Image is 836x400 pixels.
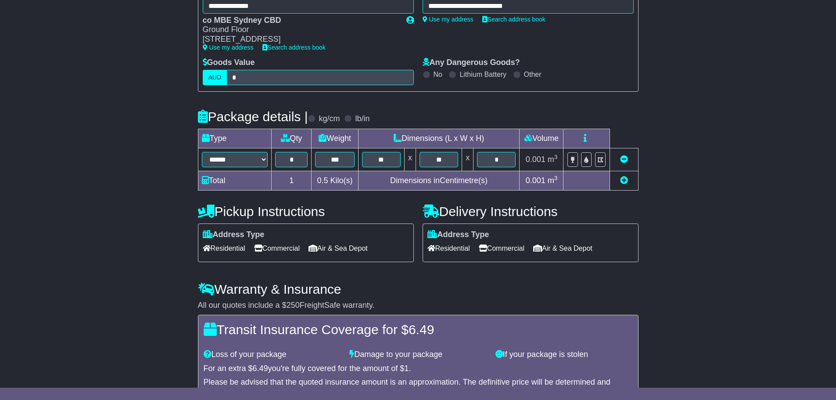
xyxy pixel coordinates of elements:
[254,241,300,255] span: Commercial
[404,364,409,373] span: 1
[554,154,558,160] sup: 3
[345,350,491,360] div: Damage to your package
[272,171,312,190] td: 1
[404,148,416,171] td: x
[203,230,265,240] label: Address Type
[204,378,633,396] div: Please be advised that the quoted insurance amount is an approximation. The definitive price will...
[198,301,639,310] div: All our quotes include a $ FreightSafe warranty.
[203,16,398,25] div: co MBE Sydney CBD
[526,176,545,185] span: 0.001
[459,70,506,79] label: Lithium Battery
[199,350,345,360] div: Loss of your package
[427,230,489,240] label: Address Type
[198,171,272,190] td: Total
[423,16,474,23] a: Use my address
[520,129,563,148] td: Volume
[198,129,272,148] td: Type
[198,204,414,219] h4: Pickup Instructions
[423,204,639,219] h4: Delivery Instructions
[253,364,268,373] span: 6.49
[355,114,370,124] label: lb/in
[312,129,358,148] td: Weight
[198,109,308,124] h4: Package details |
[620,176,628,185] a: Add new item
[548,155,558,164] span: m
[358,129,520,148] td: Dimensions (L x W x H)
[287,301,300,310] span: 250
[262,44,326,51] a: Search address book
[198,282,639,296] h4: Warranty & Insurance
[409,322,434,337] span: 6.49
[526,155,545,164] span: 0.001
[524,70,542,79] label: Other
[434,70,442,79] label: No
[427,241,470,255] span: Residential
[203,35,398,44] div: [STREET_ADDRESS]
[548,176,558,185] span: m
[554,175,558,181] sup: 3
[312,171,358,190] td: Kilo(s)
[423,58,520,68] label: Any Dangerous Goods?
[204,364,633,374] div: For an extra $ you're fully covered for the amount of $ .
[309,241,368,255] span: Air & Sea Depot
[203,44,254,51] a: Use my address
[491,350,637,360] div: If your package is stolen
[203,25,398,35] div: Ground Floor
[462,148,474,171] td: x
[533,241,592,255] span: Air & Sea Depot
[203,70,227,85] label: AUD
[620,155,628,164] a: Remove this item
[479,241,524,255] span: Commercial
[203,58,255,68] label: Goods Value
[204,322,633,337] h4: Transit Insurance Coverage for $
[272,129,312,148] td: Qty
[482,16,545,23] a: Search address book
[317,176,328,185] span: 0.5
[319,114,340,124] label: kg/cm
[358,171,520,190] td: Dimensions in Centimetre(s)
[203,241,245,255] span: Residential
